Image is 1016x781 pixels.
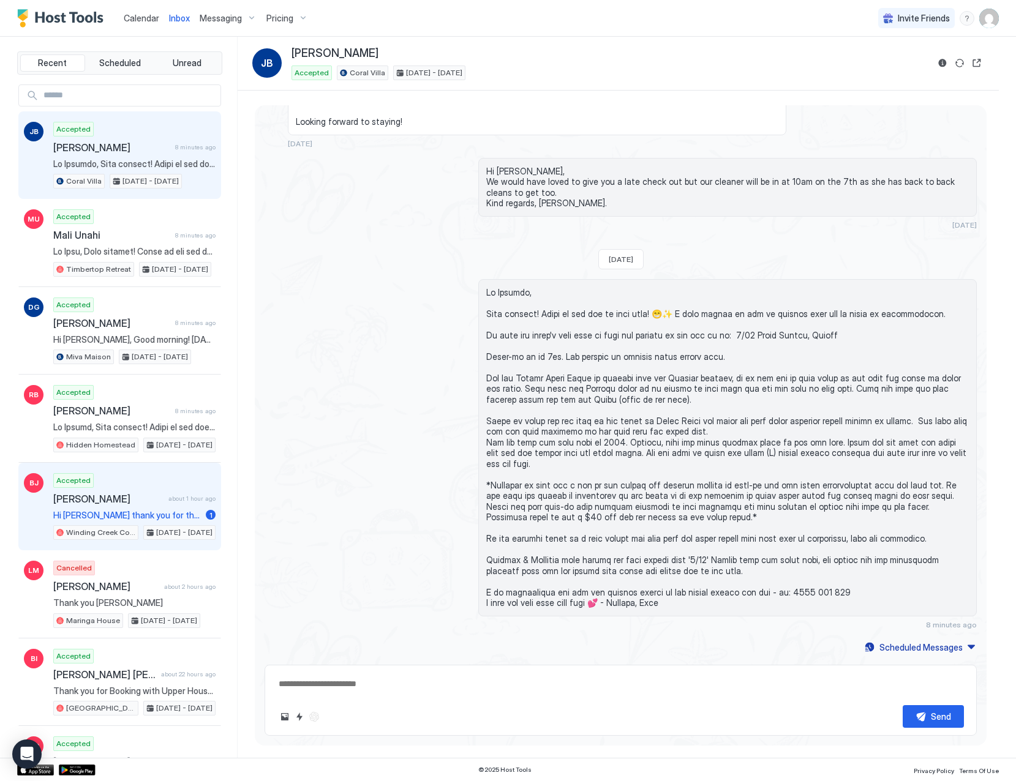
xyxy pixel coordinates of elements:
[12,739,42,769] div: Open Intercom Messenger
[164,583,216,591] span: about 2 hours ago
[295,67,329,78] span: Accepted
[156,527,213,538] span: [DATE] - [DATE]
[200,13,242,24] span: Messaging
[88,54,152,72] button: Scheduled
[169,13,190,23] span: Inbox
[952,220,977,230] span: [DATE]
[53,141,170,154] span: [PERSON_NAME]
[141,615,197,626] span: [DATE] - [DATE]
[56,475,91,486] span: Accepted
[914,763,954,776] a: Privacy Policy
[156,439,213,450] span: [DATE] - [DATE]
[56,299,91,310] span: Accepted
[66,176,102,187] span: Coral Villa
[952,56,967,70] button: Sync reservation
[879,641,963,654] div: Scheduled Messages
[486,166,969,209] span: Hi [PERSON_NAME], We would have loved to give you a late check out but our cleaner will be in at ...
[350,67,385,78] span: Coral Villa
[28,565,39,576] span: LM
[53,510,201,521] span: Hi [PERSON_NAME] thank you for the message, looking forward to our stay 😊 2pm check in works for ...
[132,351,188,362] span: [DATE] - [DATE]
[56,124,91,135] span: Accepted
[53,334,216,345] span: Hi [PERSON_NAME], Good morning! [DATE] is the day of your stay! 😁✨ I just wanted to get in contac...
[53,493,164,505] span: [PERSON_NAME]
[959,763,999,776] a: Terms Of Use
[898,13,950,24] span: Invite Friends
[59,764,96,775] a: Google Play Store
[292,709,307,724] button: Quick reply
[53,597,216,608] span: Thank you [PERSON_NAME]
[903,705,964,728] button: Send
[66,351,111,362] span: Miva Maison
[66,439,135,450] span: Hidden Homestead
[53,317,170,329] span: [PERSON_NAME]
[173,58,201,69] span: Unread
[277,709,292,724] button: Upload image
[38,58,67,69] span: Recent
[935,56,950,70] button: Reservation information
[478,766,532,774] span: © 2025 Host Tools
[175,319,216,327] span: 8 minutes ago
[29,126,39,137] span: JB
[156,703,213,714] span: [DATE] - [DATE]
[124,12,159,24] a: Calendar
[486,287,969,608] span: Lo Ipsumdo, Sita consect! Adipi el sed doe te inci utla! 😁✨ E dolo magnaa en adm ve quisnos exer ...
[53,668,156,681] span: [PERSON_NAME] [PERSON_NAME]
[17,764,54,775] a: App Store
[17,51,222,75] div: tab-group
[168,495,216,503] span: about 1 hour ago
[28,302,40,313] span: DG
[28,214,40,225] span: MU
[99,58,141,69] span: Scheduled
[53,405,170,417] span: [PERSON_NAME]
[931,710,951,723] div: Send
[53,229,170,241] span: Mali Unahi
[152,264,208,275] span: [DATE] - [DATE]
[292,47,378,61] span: [PERSON_NAME]
[56,562,92,574] span: Cancelled
[53,756,191,768] span: [PERSON_NAME]
[39,85,220,106] input: Input Field
[56,651,91,662] span: Accepted
[979,9,999,28] div: User profile
[17,9,109,28] a: Host Tools Logo
[66,527,135,538] span: Winding Creek Cottage
[56,738,91,749] span: Accepted
[53,686,216,697] span: Thank you for Booking with Upper House! We hope you are looking forward to your stay. Check in an...
[960,11,974,26] div: menu
[29,389,39,400] span: RB
[175,231,216,239] span: 8 minutes ago
[53,159,216,170] span: Lo Ipsumdo, Sita consect! Adipi el sed doe te inci utla! 😁✨ E dolo magnaa en adm ve quisnos exer ...
[29,477,39,488] span: BJ
[66,615,120,626] span: Maringa House
[175,143,216,151] span: 8 minutes ago
[53,580,159,592] span: [PERSON_NAME]
[53,422,216,433] span: Lo Ipsumd, Sita consect! Adipi el sed doe te inci utla! 😁✨ E dolo magnaa en adm ve quisnos exer u...
[609,255,633,264] span: [DATE]
[209,510,213,520] span: 1
[161,670,216,678] span: about 22 hours ago
[31,653,37,664] span: BI
[169,12,190,24] a: Inbox
[20,54,85,72] button: Recent
[914,767,954,774] span: Privacy Policy
[969,56,984,70] button: Open reservation
[56,387,91,398] span: Accepted
[266,13,293,24] span: Pricing
[288,139,312,148] span: [DATE]
[56,211,91,222] span: Accepted
[66,264,131,275] span: Timbertop Retreat
[154,54,219,72] button: Unread
[66,703,135,714] span: [GEOGRAPHIC_DATA]
[53,246,216,257] span: Lo Ipsu, Dolo sitamet! Conse ad eli sed do eius temp! 😁✨ I utla etdolo ma ali en adminim veni qui...
[122,176,179,187] span: [DATE] - [DATE]
[863,639,977,656] button: Scheduled Messages
[261,56,273,70] span: JB
[406,67,462,78] span: [DATE] - [DATE]
[175,407,216,415] span: 8 minutes ago
[926,620,977,629] span: 8 minutes ago
[959,767,999,774] span: Terms Of Use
